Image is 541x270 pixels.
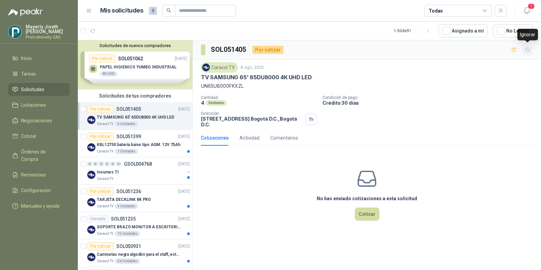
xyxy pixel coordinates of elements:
p: Crédito 30 días [322,100,538,106]
span: Licitaciones [21,101,46,109]
div: Por cotizar [87,187,114,195]
a: CerradoSOL051235[DATE] Company LogoSOPORTE BRAZO MONITOR A ESCRITORIO NBF80Caracol TV15 Unidades [78,212,193,240]
span: Remisiones [21,171,46,179]
p: KBL12750 batería kaise tipo AGM: 12V 75Ah [97,142,180,148]
p: Caracol TV [97,231,113,236]
h3: SOL051405 [211,44,247,55]
p: SOPORTE BRAZO MONITOR A ESCRITORIO NBF80 [97,224,181,230]
div: Actividad [240,134,260,142]
p: PromoNovelty SAS [26,35,70,39]
p: Caracol TV [97,149,113,154]
img: Logo peakr [8,8,43,16]
p: 8 ago, 2025 [241,64,264,71]
p: TARJETA DECKLINK 8K PRO [97,196,151,203]
p: SOL051235 [111,216,136,221]
span: Negociaciones [21,117,52,124]
div: 4 Unidades [115,121,138,127]
button: Asignado a mi [438,24,488,37]
a: Tareas [8,67,70,80]
p: SOL051399 [116,134,141,139]
a: Por cotizarSOL051236[DATE] Company LogoTARJETA DECKLINK 8K PROCaracol TV4 Unidades [78,185,193,212]
p: SOL051236 [116,189,141,194]
a: Cotizar [8,130,70,143]
p: [DATE] [178,243,190,250]
p: UN65U8000FKXZL [201,82,533,90]
span: 9 [149,7,157,15]
a: Manuales y ayuda [8,200,70,212]
p: Condición de pago [322,95,538,100]
p: Caracol TV [97,204,113,209]
p: GSOL004768 [124,162,152,166]
a: Inicio [8,52,70,65]
p: TV SAMSUNG 65' 65DU8000 4K UHD LED [97,114,174,121]
img: Company Logo [202,64,210,71]
div: Ignorar [517,29,538,40]
div: 15 Unidades [115,231,140,236]
button: Cotizar [355,208,379,221]
div: 0 [93,162,98,166]
p: [DATE] [178,216,190,222]
img: Company Logo [87,143,95,151]
p: Caracol TV [97,258,113,264]
img: Company Logo [8,25,21,38]
p: Mayerly Jiseth [PERSON_NAME] [26,24,70,34]
div: Solicitudes de tus compradores [78,89,193,102]
div: 0 [110,162,115,166]
div: 4 Unidades [115,204,138,209]
h3: No has enviado cotizaciones a esta solicitud [317,195,417,202]
div: 0 [87,162,92,166]
a: Por cotizarSOL050931[DATE] Company LogoCamisetas negra algodón para el staff, estampadas en espal... [78,240,193,267]
div: 1 Unidades [115,149,138,154]
div: 0 [116,162,121,166]
button: No Leídos [493,24,533,37]
div: 0 [99,162,104,166]
a: 0 0 0 0 0 0 GSOL004768[DATE] Company LogoInsumos TICaracol TV [87,160,191,182]
button: Solicitudes de nuevos compradores [81,43,190,48]
p: Dirección [201,111,303,116]
div: Cotizaciones [201,134,229,142]
a: Por cotizarSOL051405[DATE] Company LogoTV SAMSUNG 65' 65DU8000 4K UHD LEDCaracol TV4 Unidades [78,102,193,130]
p: 4 [201,100,204,106]
span: Solicitudes [21,86,44,93]
span: Cotizar [21,132,37,140]
div: Por cotizar [252,46,284,54]
div: Todas [429,7,443,15]
span: Configuración [21,187,51,194]
div: 0 [105,162,110,166]
p: SOL050931 [116,244,141,249]
img: Company Logo [87,226,95,234]
p: [DATE] [178,106,190,112]
div: 26 Unidades [115,258,140,264]
p: [DATE] [178,161,190,167]
p: TV SAMSUNG 65' 65DU8000 4K UHD LED [201,74,312,81]
div: Cerrado [87,215,108,223]
span: Manuales y ayuda [21,202,60,210]
div: Por cotizar [87,105,114,113]
div: 1 - 50 de 91 [394,25,433,36]
a: Negociaciones [8,114,70,127]
button: 1 [521,5,533,17]
span: Inicio [21,55,32,62]
p: Camisetas negra algodón para el staff, estampadas en espalda y frente con el logo [97,251,181,258]
p: SOL051405 [116,107,141,111]
p: Insumos TI [97,169,119,175]
span: Tareas [21,70,36,78]
div: Caracol TV [201,62,238,72]
div: Por cotizar [87,132,114,141]
a: Solicitudes [8,83,70,96]
p: [STREET_ADDRESS] Bogotá D.C. , Bogotá D.C. [201,116,303,127]
span: 1 [527,3,535,9]
p: [DATE] [178,188,190,195]
a: Por cotizarSOL051399[DATE] Company LogoKBL12750 batería kaise tipo AGM: 12V 75AhCaracol TV1 Unidades [78,130,193,157]
div: Solicitudes de nuevos compradoresPor cotizarSOL051062[DATE] PAPEL HIGIENICO YUMBO INDUSTRIAL48 UN... [78,40,193,89]
h1: Mis solicitudes [100,6,143,16]
span: search [166,8,171,13]
div: Unidades [206,100,227,106]
div: Por cotizar [87,242,114,250]
p: Caracol TV [97,176,113,182]
img: Company Logo [87,253,95,261]
p: [DATE] [178,133,190,140]
img: Company Logo [87,198,95,206]
div: Comentarios [270,134,298,142]
span: Órdenes de Compra [21,148,63,163]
